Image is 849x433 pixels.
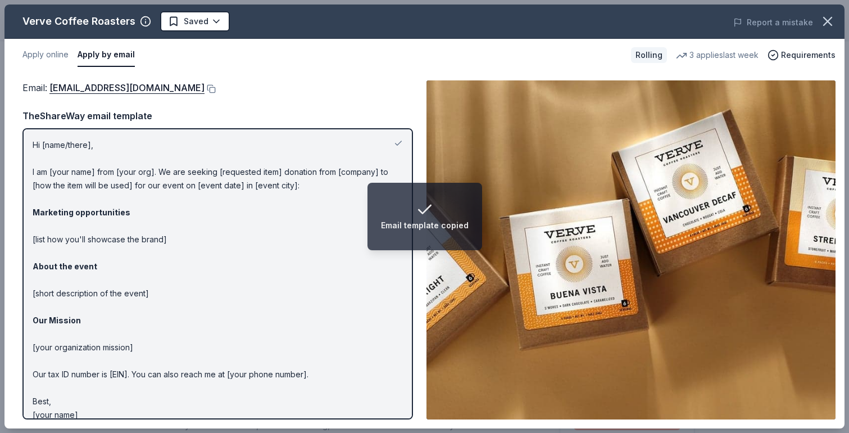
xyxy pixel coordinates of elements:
[631,47,667,63] div: Rolling
[426,80,836,420] img: Image for Verve Coffee Roasters
[22,43,69,67] button: Apply online
[676,48,759,62] div: 3 applies last week
[184,15,208,28] span: Saved
[33,208,130,217] strong: Marketing opportunities
[733,16,813,29] button: Report a mistake
[381,219,469,232] div: Email template copied
[22,82,205,93] span: Email :
[33,261,97,271] strong: About the event
[768,48,836,62] button: Requirements
[160,11,230,31] button: Saved
[33,315,81,325] strong: Our Mission
[22,109,413,123] div: TheShareWay email template
[33,138,403,422] p: Hi [name/there], I am [your name] from [your org]. We are seeking [requested item] donation from ...
[78,43,135,67] button: Apply by email
[781,48,836,62] span: Requirements
[49,80,205,95] a: [EMAIL_ADDRESS][DOMAIN_NAME]
[22,12,135,30] div: Verve Coffee Roasters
